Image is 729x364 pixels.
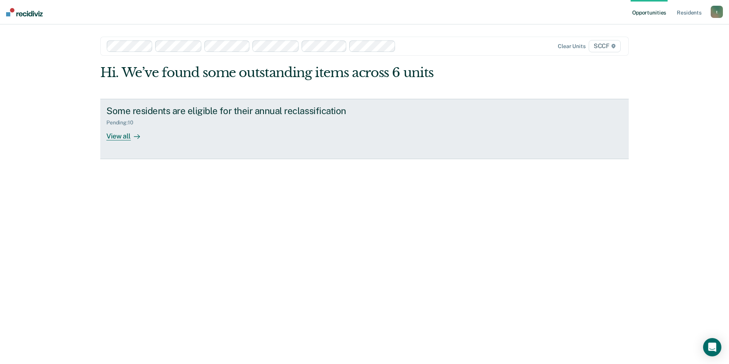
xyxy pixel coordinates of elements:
[106,119,140,126] div: Pending : 10
[589,40,621,52] span: SCCF
[106,105,374,116] div: Some residents are eligible for their annual reclassification
[106,126,149,140] div: View all
[100,65,523,81] div: Hi. We’ve found some outstanding items across 6 units
[703,338,721,356] div: Open Intercom Messenger
[6,8,43,16] img: Recidiviz
[558,43,586,50] div: Clear units
[711,6,723,18] button: t
[100,99,629,159] a: Some residents are eligible for their annual reclassificationPending:10View all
